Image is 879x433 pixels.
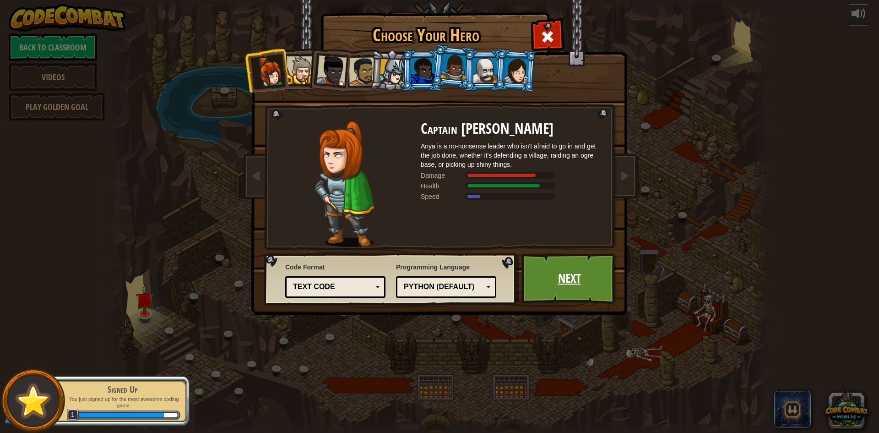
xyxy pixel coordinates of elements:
span: 1 [67,409,79,421]
div: Signed Up [65,383,180,396]
span: Code Format [285,263,385,272]
div: Text code [293,282,372,292]
div: Gains 140% of listed Warrior armor health. [421,181,604,191]
li: Okar Stompfoot [464,49,505,91]
li: Lady Ida Justheart [306,46,351,91]
div: Anya is a no-nonsense leader who isn't afraid to go in and get the job done, whether it's defendi... [421,142,604,169]
p: You just signed up for the most awesome coding game. [65,396,180,409]
li: Arryn Stonewall [430,44,476,90]
li: Captain Anya Weston [244,48,289,93]
a: Next [521,253,617,304]
div: Deals 120% of listed Warrior weapon damage. [421,171,604,180]
h1: Choose Your Hero [323,26,529,45]
li: Illia Shieldsmith [494,48,537,93]
li: Hattori Hanzō [369,49,413,93]
div: Moves at 6 meters per second. [421,192,604,201]
li: Sir Tharin Thunderfist [277,48,318,90]
div: Python (Default) [404,282,483,292]
h2: Captain [PERSON_NAME] [421,121,604,137]
div: Damage [421,171,467,180]
li: Gordon the Stalwart [402,49,443,91]
div: Speed [421,192,467,201]
li: Alejandro the Duelist [339,49,381,92]
span: Programming Language [396,263,496,272]
img: default.png [12,380,54,421]
img: language-selector-background.png [264,253,519,306]
div: Health [421,181,467,191]
img: captain-pose.png [314,121,374,247]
